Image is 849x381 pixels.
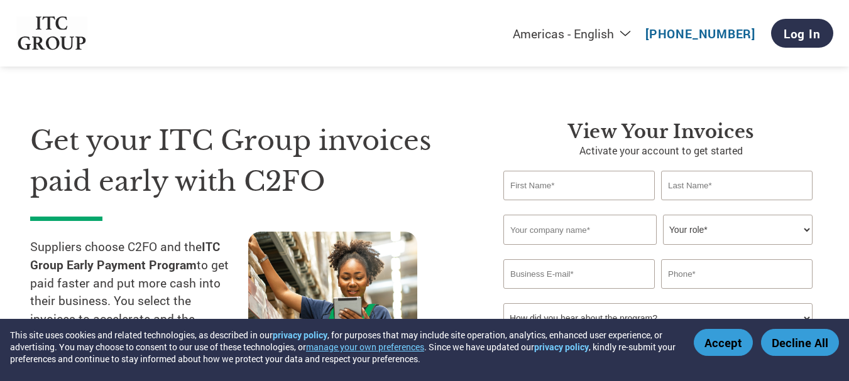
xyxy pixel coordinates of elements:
[30,239,220,272] strong: ITC Group Early Payment Program
[661,201,813,210] div: Invalid last name or last name is too long
[503,290,655,298] div: Inavlid Email Address
[645,26,755,41] a: [PHONE_NUMBER]
[663,215,813,245] select: Title/Role
[16,16,88,51] img: ITC Group
[30,121,466,201] h1: Get your ITC Group invoices paid early with C2FO
[661,290,813,298] div: Inavlid Phone Number
[661,171,813,200] input: Last Name*
[30,238,248,346] p: Suppliers choose C2FO and the to get paid faster and put more cash into their business. You selec...
[771,19,833,48] a: Log In
[503,121,819,143] h3: View Your Invoices
[503,246,813,254] div: Invalid company name or company name is too long
[503,259,655,289] input: Invalid Email format
[761,329,839,356] button: Decline All
[694,329,753,356] button: Accept
[503,201,655,210] div: Invalid first name or first name is too long
[503,215,657,245] input: Your company name*
[248,232,417,355] img: supply chain worker
[503,143,819,158] p: Activate your account to get started
[503,171,655,200] input: First Name*
[306,341,424,353] button: manage your own preferences
[534,341,589,353] a: privacy policy
[10,329,676,365] div: This site uses cookies and related technologies, as described in our , for purposes that may incl...
[661,259,813,289] input: Phone*
[273,329,327,341] a: privacy policy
